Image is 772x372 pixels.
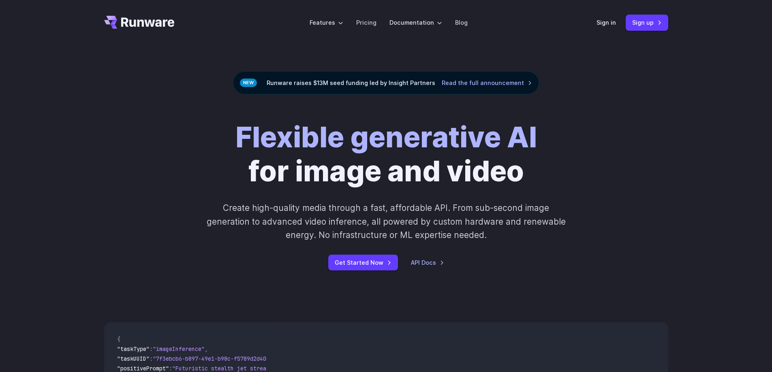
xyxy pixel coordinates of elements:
[117,365,169,372] span: "positivePrompt"
[235,120,537,188] h1: for image and video
[233,71,539,94] div: Runware raises $13M seed funding led by Insight Partners
[153,345,205,353] span: "imageInference"
[104,16,175,29] a: Go to /
[150,345,153,353] span: :
[117,345,150,353] span: "taskType"
[411,258,444,267] a: API Docs
[235,120,537,154] strong: Flexible generative AI
[455,18,468,27] a: Blog
[205,345,208,353] span: ,
[597,18,616,27] a: Sign in
[169,365,172,372] span: :
[328,255,398,270] a: Get Started Now
[205,201,567,242] p: Create high-quality media through a fast, affordable API. From sub-second image generation to adv...
[153,355,276,362] span: "7f3ebcb6-b897-49e1-b98c-f5789d2d40d7"
[389,18,442,27] label: Documentation
[310,18,343,27] label: Features
[442,78,532,87] a: Read the full announcement
[356,18,376,27] a: Pricing
[150,355,153,362] span: :
[117,336,120,343] span: {
[626,15,668,30] a: Sign up
[117,355,150,362] span: "taskUUID"
[172,365,467,372] span: "Futuristic stealth jet streaking through a neon-lit cityscape with glowing purple exhaust"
